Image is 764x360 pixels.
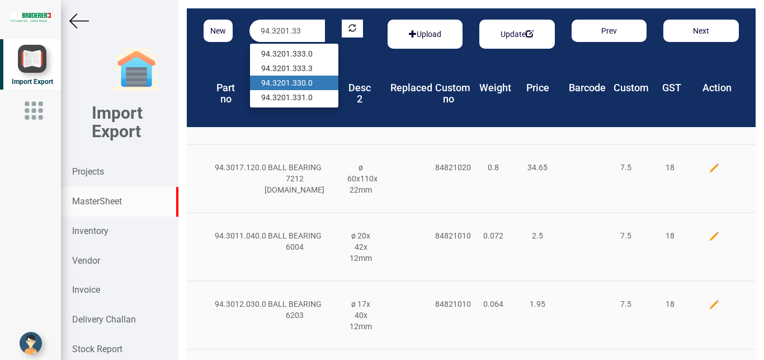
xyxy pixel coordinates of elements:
h4: Desc 2 [346,82,374,105]
a: 94.3201.333.0 [250,46,338,61]
h4: Replaced [390,82,418,93]
a: 94.3201.333.3 [250,61,338,76]
h4: Weight [479,82,507,93]
h4: Action [702,82,730,93]
strong: Stock Report [72,344,122,354]
h4: Price [524,82,552,93]
div: 7.5 [603,230,648,241]
strong: Delivery Challan [72,314,136,325]
strong: 94.3201.33 [261,78,301,87]
a: 94.3201.331.0 [250,90,338,105]
a: 94.3201.330.0 [250,76,338,90]
div: ø 20x 42x 12mm [339,230,383,264]
img: edit.png [709,162,720,174]
div: BALL BEARING 6004 [251,230,339,253]
span: Import Export [12,78,53,86]
strong: Invoice [72,284,100,295]
h4: Part no [212,82,240,105]
h4: Custom no [435,82,463,105]
div: ø 60x110x 22mm [339,162,383,195]
button: New [204,20,233,42]
div: 18 [648,298,692,310]
button: Update [494,25,540,43]
div: 0.072 [471,230,515,241]
div: 94.3017.120.0 [206,162,251,173]
h4: Custom [614,82,642,93]
strong: 94.3201.33 [261,64,301,73]
img: garage-closed.png [114,48,159,92]
strong: Projects [72,166,104,177]
strong: Vendor [72,255,100,266]
button: Next [663,20,739,42]
strong: MasterSheet [72,196,122,207]
b: Import Export [92,103,143,141]
div: 34.65 [515,162,559,173]
div: 18 [648,162,692,173]
div: 18 [648,230,692,241]
div: 7.5 [603,298,648,310]
div: 1.95 [515,298,559,310]
strong: 94.3201.33 [261,93,301,102]
div: 84821020 [427,162,471,173]
div: 94.3012.030.0 [206,298,251,310]
img: edit.png [709,299,720,310]
div: 0.8 [471,162,515,173]
strong: 94.3201.33 [261,49,301,58]
div: BALL BEARING 6203 [251,298,339,321]
h4: Barcode [569,82,597,93]
button: Prev [572,20,647,42]
div: ø 17x 40x 12mm [339,298,383,332]
div: Basic example [479,20,555,49]
strong: Inventory [72,226,109,236]
input: Serach by product part no [249,20,325,42]
div: 94.3011.040.0 [206,230,251,241]
div: 7.5 [603,162,648,173]
img: edit.png [709,231,720,242]
div: 84821010 [427,298,471,310]
h4: GST [658,82,686,93]
button: Upload [402,25,448,43]
div: 2.5 [515,230,559,241]
div: Basic example [388,20,463,49]
div: BALL BEARING 7212 [DOMAIN_NAME] [251,162,339,195]
div: 0.064 [471,298,515,310]
div: 84821010 [427,230,471,241]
